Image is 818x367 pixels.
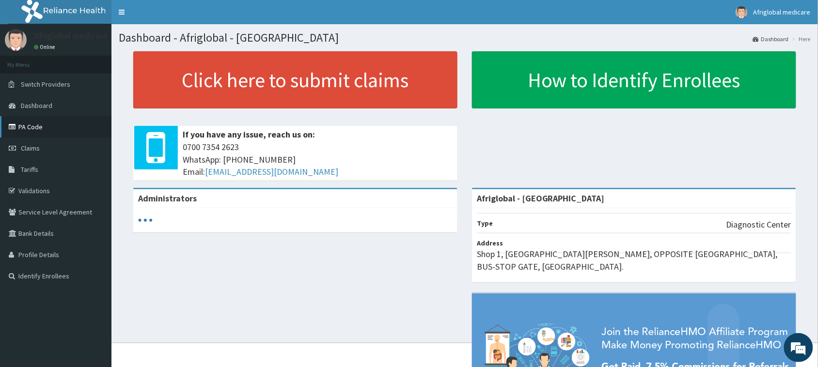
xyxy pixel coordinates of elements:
[477,219,493,228] b: Type
[183,141,453,178] span: 0700 7354 2623 WhatsApp: [PHONE_NUMBER] Email:
[138,213,153,228] svg: audio-loading
[183,129,315,140] b: If you have any issue, reach us on:
[736,6,748,18] img: User Image
[754,8,811,16] span: Afriglobal medicare
[34,44,57,50] a: Online
[133,51,457,108] a: Click here to submit claims
[21,144,40,153] span: Claims
[205,166,338,177] a: [EMAIL_ADDRESS][DOMAIN_NAME]
[472,51,796,108] a: How to Identify Enrollees
[477,193,605,204] strong: Afriglobal - [GEOGRAPHIC_DATA]
[21,101,52,110] span: Dashboard
[21,165,38,174] span: Tariffs
[138,193,197,204] b: Administrators
[790,35,811,43] li: Here
[477,239,503,247] b: Address
[753,35,789,43] a: Dashboard
[21,80,70,89] span: Switch Providers
[726,218,791,231] p: Diagnostic Center
[119,31,811,44] h1: Dashboard - Afriglobal - [GEOGRAPHIC_DATA]
[477,248,791,273] p: Shop 1, [GEOGRAPHIC_DATA][PERSON_NAME], OPPOSITE [GEOGRAPHIC_DATA], BUS-STOP GATE, [GEOGRAPHIC_DA...
[34,31,108,40] p: Afriglobal medicare
[5,29,27,51] img: User Image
